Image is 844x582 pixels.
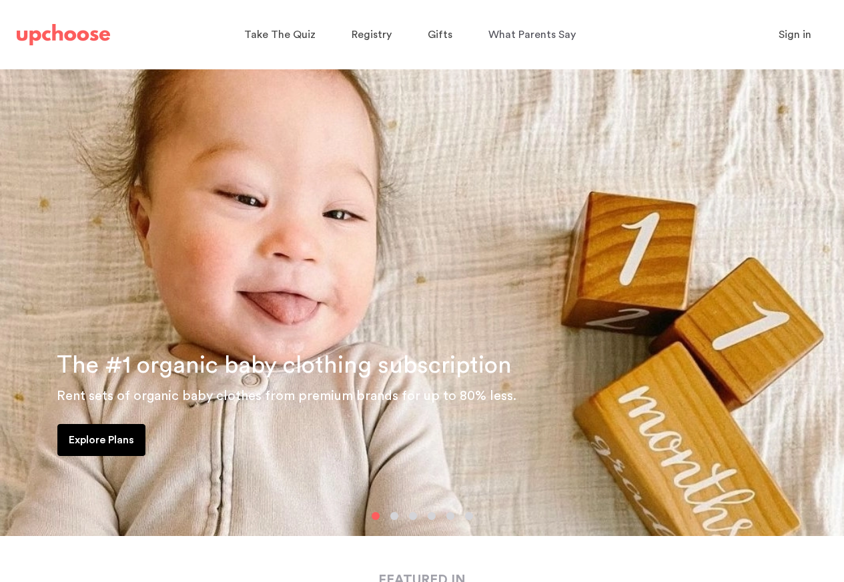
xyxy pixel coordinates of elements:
[352,22,396,48] a: Registry
[428,29,452,40] span: Gifts
[57,385,828,407] p: Rent sets of organic baby clothes from premium brands for up to 80% less.
[17,24,110,45] img: UpChoose
[352,29,392,40] span: Registry
[428,22,456,48] a: Gifts
[69,432,134,448] p: Explore Plans
[57,424,145,456] a: Explore Plans
[244,22,320,48] a: Take The Quiz
[244,29,316,40] span: Take The Quiz
[57,353,512,377] span: The #1 organic baby clothing subscription
[488,29,576,40] span: What Parents Say
[488,22,580,48] a: What Parents Say
[17,21,110,49] a: UpChoose
[762,21,828,48] button: Sign in
[779,29,811,40] span: Sign in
